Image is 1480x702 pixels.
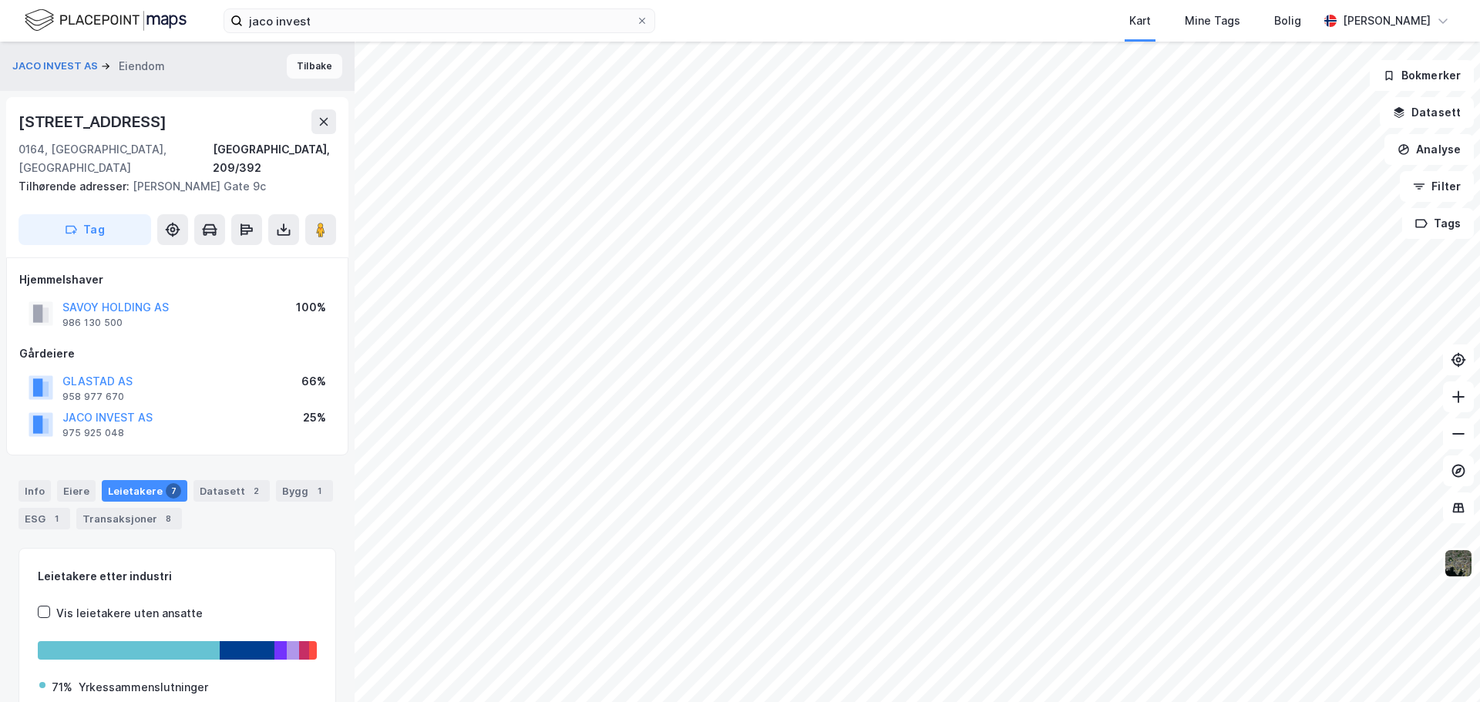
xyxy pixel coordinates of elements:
[1403,628,1480,702] div: Kontrollprogram for chat
[57,480,96,502] div: Eiere
[18,480,51,502] div: Info
[52,678,72,697] div: 71%
[287,54,342,79] button: Tilbake
[276,480,333,502] div: Bygg
[38,567,317,586] div: Leietakere etter industri
[12,59,101,74] button: JACO INVEST AS
[18,180,133,193] span: Tilhørende adresser:
[166,483,181,499] div: 7
[1129,12,1151,30] div: Kart
[18,109,170,134] div: [STREET_ADDRESS]
[1403,628,1480,702] iframe: Chat Widget
[1400,171,1474,202] button: Filter
[1274,12,1301,30] div: Bolig
[79,678,208,697] div: Yrkessammenslutninger
[1444,549,1473,578] img: 9k=
[303,408,326,427] div: 25%
[18,177,324,196] div: [PERSON_NAME] Gate 9c
[18,508,70,529] div: ESG
[49,511,64,526] div: 1
[19,270,335,289] div: Hjemmelshaver
[76,508,182,529] div: Transaksjoner
[160,511,176,526] div: 8
[62,391,124,403] div: 958 977 670
[311,483,327,499] div: 1
[296,298,326,317] div: 100%
[1343,12,1431,30] div: [PERSON_NAME]
[1185,12,1240,30] div: Mine Tags
[25,7,187,34] img: logo.f888ab2527a4732fd821a326f86c7f29.svg
[301,372,326,391] div: 66%
[1384,134,1474,165] button: Analyse
[193,480,270,502] div: Datasett
[18,140,213,177] div: 0164, [GEOGRAPHIC_DATA], [GEOGRAPHIC_DATA]
[119,57,165,76] div: Eiendom
[1380,97,1474,128] button: Datasett
[243,9,636,32] input: Søk på adresse, matrikkel, gårdeiere, leietakere eller personer
[19,344,335,363] div: Gårdeiere
[213,140,336,177] div: [GEOGRAPHIC_DATA], 209/392
[18,214,151,245] button: Tag
[1370,60,1474,91] button: Bokmerker
[1402,208,1474,239] button: Tags
[56,604,203,623] div: Vis leietakere uten ansatte
[248,483,264,499] div: 2
[62,427,124,439] div: 975 925 048
[102,480,187,502] div: Leietakere
[62,317,123,329] div: 986 130 500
